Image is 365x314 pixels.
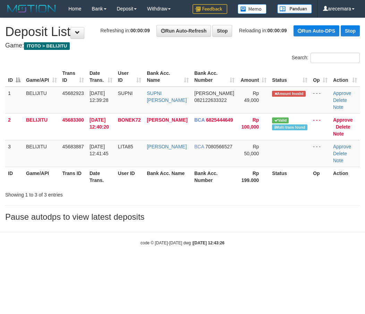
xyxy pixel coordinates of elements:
[341,25,360,36] a: Stop
[147,90,187,103] a: SUPNI [PERSON_NAME]
[87,167,115,186] th: Date Trans.
[147,144,187,149] a: [PERSON_NAME]
[5,140,23,167] td: 3
[23,140,60,167] td: BELIJITU
[5,3,58,14] img: MOTION_logo.png
[87,67,115,87] th: Date Trans.: activate to sort column ascending
[100,28,150,33] span: Refreshing in:
[23,87,60,114] td: BELIJITU
[310,67,330,87] th: Op: activate to sort column ascending
[144,67,192,87] th: Bank Acc. Name: activate to sort column ascending
[62,144,84,149] span: 45683887
[333,97,347,103] a: Delete
[205,144,232,149] span: Copy 7080566527 to clipboard
[310,140,330,167] td: - - -
[192,167,237,186] th: Bank Acc. Number
[333,90,351,96] a: Approve
[141,241,224,245] small: code © [DATE]-[DATE] dwg |
[194,97,227,103] span: Copy 082122633322 to clipboard
[5,113,23,140] td: 2
[237,167,270,186] th: Rp 199.000
[5,167,23,186] th: ID
[90,144,109,156] span: [DATE] 12:41:45
[310,113,330,140] td: - - -
[5,25,360,39] h1: Deposit List
[194,90,234,96] span: [PERSON_NAME]
[193,4,227,14] img: Feedback.jpg
[333,158,343,163] a: Note
[272,124,307,130] span: Multiple matching transaction found in bank
[5,87,23,114] td: 1
[333,104,343,110] a: Note
[333,117,353,123] a: Approve
[241,117,259,130] span: Rp 100,000
[330,167,360,186] th: Action
[336,124,350,130] a: Delete
[239,28,287,33] span: Reloading in:
[272,117,289,123] span: Valid transaction
[268,28,287,33] strong: 00:00:09
[5,42,360,49] h4: Game:
[115,167,144,186] th: User ID
[5,189,147,198] div: Showing 1 to 3 of 3 entries
[23,167,60,186] th: Game/API
[333,131,344,137] a: Note
[115,67,144,87] th: User ID: activate to sort column ascending
[269,167,310,186] th: Status
[147,117,187,123] a: [PERSON_NAME]
[130,28,150,33] strong: 00:00:09
[311,53,360,63] input: Search:
[277,4,312,14] img: panduan.png
[23,113,60,140] td: BELIJITU
[310,87,330,114] td: - - -
[292,53,360,63] label: Search:
[5,212,360,221] h3: Pause autodps to view latest deposits
[294,25,339,36] a: Run Auto-DPS
[194,144,204,149] span: BCA
[330,67,360,87] th: Action: activate to sort column ascending
[62,117,84,123] span: 45683300
[333,151,347,156] a: Delete
[23,67,60,87] th: Game/API: activate to sort column ascending
[60,167,87,186] th: Trans ID
[333,144,351,149] a: Approve
[156,25,211,37] a: Run Auto-Refresh
[244,90,259,103] span: Rp 49,000
[60,67,87,87] th: Trans ID: activate to sort column ascending
[272,91,305,97] span: Amount is not matched
[118,144,133,149] span: LITA85
[310,167,330,186] th: Op
[90,90,109,103] span: [DATE] 12:39:28
[192,67,237,87] th: Bank Acc. Number: activate to sort column ascending
[238,4,267,14] img: Button%20Memo.svg
[212,25,232,37] a: Stop
[194,117,205,123] span: BCA
[144,167,192,186] th: Bank Acc. Name
[24,42,70,50] span: ITOTO > BELIJITU
[269,67,310,87] th: Status: activate to sort column ascending
[118,117,141,123] span: BONEK72
[62,90,84,96] span: 45682923
[244,144,259,156] span: Rp 50,000
[5,67,23,87] th: ID: activate to sort column descending
[90,117,109,130] span: [DATE] 12:40:20
[118,90,133,96] span: SUPNI
[237,67,270,87] th: Amount: activate to sort column ascending
[193,241,224,245] strong: [DATE] 12:43:26
[206,117,233,123] span: Copy 6825444649 to clipboard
